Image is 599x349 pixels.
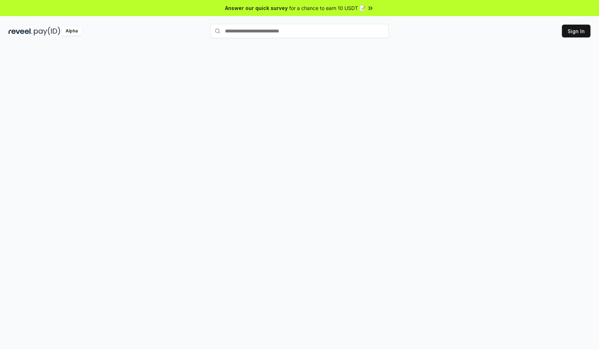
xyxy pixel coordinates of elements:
[289,4,365,12] span: for a chance to earn 10 USDT 📝
[9,27,32,36] img: reveel_dark
[562,25,590,37] button: Sign In
[62,27,82,36] div: Alpha
[34,27,60,36] img: pay_id
[225,4,288,12] span: Answer our quick survey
